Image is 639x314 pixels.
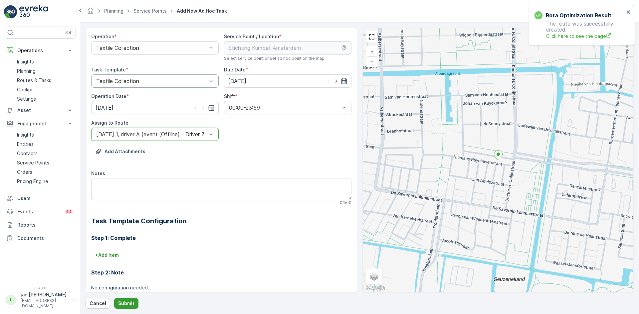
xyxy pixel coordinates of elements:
[21,291,69,298] p: jan.[PERSON_NAME]
[224,74,351,88] input: dd/mm/yyyy
[118,300,134,307] p: Submit
[91,67,126,72] label: Task Template
[17,58,34,65] p: Insights
[6,295,16,305] div: JJ
[224,41,351,54] input: Stichting Kumbet Amsterdam
[370,58,373,64] span: −
[17,120,63,127] p: Engagement
[66,209,72,214] p: 44
[91,146,149,157] button: Upload File
[91,250,123,261] button: +Add Item
[14,57,76,66] a: Insights
[91,34,114,39] label: Operation
[17,68,36,74] p: Planning
[17,77,51,84] p: Routes & Tasks
[17,86,34,93] p: Cockpit
[17,107,63,114] p: Asset
[4,205,76,218] a: Events44
[21,298,69,309] p: [EMAIL_ADDRESS][DOMAIN_NAME]
[626,9,631,16] button: close
[114,298,138,309] button: Submit
[17,150,38,157] p: Contacts
[91,268,351,276] h3: Step 2: Note
[133,8,167,14] a: Service Points
[95,252,119,259] p: + Add Item
[14,167,76,177] a: Orders
[364,284,386,292] img: Google
[14,94,76,104] a: Settings
[17,96,36,102] p: Settings
[14,66,76,76] a: Planning
[534,21,624,40] p: The route was successfully created.
[367,32,377,42] a: View Fullscreen
[91,101,219,114] input: dd/mm/yyyy
[17,132,34,138] p: Insights
[17,235,73,242] p: Documents
[17,195,73,202] p: Users
[224,93,235,99] label: Shift
[91,120,128,126] label: Assign to Route
[105,148,145,155] p: Add Attachments
[65,30,71,35] p: ⌘B
[91,234,351,242] h3: Step 1: Complete
[4,104,76,117] button: Asset
[175,8,228,14] span: Add New Ad Hoc Task
[19,5,48,19] img: logo_light-DOdMpM7g.png
[14,85,76,94] a: Cockpit
[4,117,76,130] button: Engagement
[367,47,377,56] a: Zoom In
[4,291,76,309] button: JJjan.[PERSON_NAME][EMAIL_ADDRESS][DOMAIN_NAME]
[17,47,63,54] p: Operations
[4,218,76,232] a: Reports
[14,76,76,85] a: Routes & Tasks
[14,140,76,149] a: Entities
[4,192,76,205] a: Users
[546,33,624,40] a: Click here to see the page
[91,93,126,99] label: Operation Date
[14,130,76,140] a: Insights
[91,284,351,291] p: No configuration needed.
[4,44,76,57] button: Operations
[224,34,279,39] label: Service Point / Location
[4,286,76,290] span: v 1.49.0
[224,67,246,72] label: Due Date
[370,49,373,54] span: +
[90,300,106,307] p: Cancel
[364,284,386,292] a: Open this area in Google Maps (opens a new window)
[17,169,32,175] p: Orders
[4,232,76,245] a: Documents
[14,158,76,167] a: Service Points
[224,56,325,61] span: Select service point or set ad hoc point on the map.
[17,159,49,166] p: Service Points
[17,141,34,148] p: Entities
[4,5,17,19] img: logo
[340,200,351,205] p: 0 / 500
[91,170,105,176] label: Notes
[367,56,377,66] a: Zoom Out
[367,269,381,284] a: Layers
[546,11,611,19] h3: Rota optimization result
[87,10,94,15] a: Homepage
[86,298,110,309] button: Cancel
[91,216,351,226] h2: Task Template Configuration
[14,149,76,158] a: Contacts
[14,177,76,186] a: Pricing Engine
[17,208,61,215] p: Events
[17,178,48,185] p: Pricing Engine
[104,8,123,14] a: Planning
[17,222,73,228] p: Reports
